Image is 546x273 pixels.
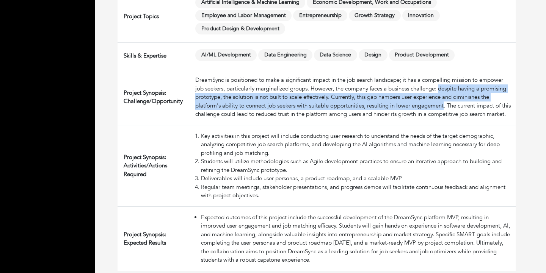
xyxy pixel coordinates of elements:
[258,49,312,61] span: Data Engineering
[201,174,513,183] li: Deliverables will include user personas, a product roadmap, and a scalable MVP
[195,76,513,119] div: DreamSync is positioned to make a significant impact in the job search landscape; it has a compel...
[195,10,292,22] span: Employee and Labor Management
[118,43,192,69] td: Skills & Expertise
[201,132,513,158] li: Key activities in this project will include conducting user research to understand the needs of t...
[201,157,513,174] li: Students will utilize methodologies such as Agile development practices to ensure an iterative ap...
[293,10,347,22] span: Entrepreneurship
[195,49,257,61] span: AI/ML Development
[201,183,513,200] li: Regular team meetings, stakeholder presentations, and progress demos will facilitate continuous f...
[359,49,388,61] span: Design
[402,10,440,22] span: Innovation
[314,49,357,61] span: Data Science
[195,23,285,34] span: Product Design & Development
[118,69,192,125] td: Project Synopsis: Challenge/Opportunity
[201,213,513,264] li: Expected outcomes of this project include the successful development of the DreamSync platform MV...
[389,49,455,61] span: Product Development
[349,10,401,22] span: Growth Strategy
[118,125,192,206] td: Project Synopsis: Activities/Actions Required
[118,206,192,271] td: Project Synopsis: Expected Results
